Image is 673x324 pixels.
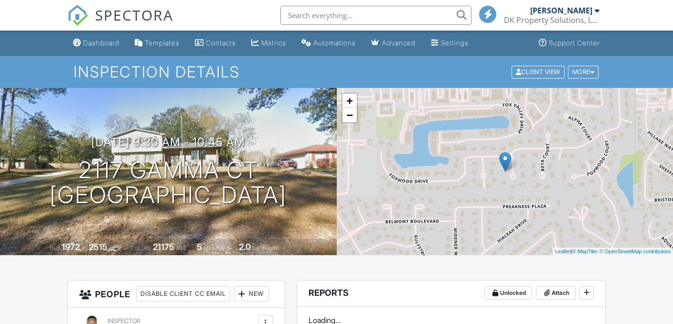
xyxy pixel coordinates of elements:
[512,65,565,78] div: Client View
[69,34,123,52] a: Dashboard
[197,242,202,252] div: 5
[89,242,107,252] div: 2515
[203,244,230,251] span: bedrooms
[261,39,286,47] div: Metrics
[599,248,671,254] a: © OpenStreetMap contributors
[67,5,88,26] img: The Best Home Inspection Software - Spectora
[572,248,598,254] a: © MapTiler
[342,94,357,108] a: Zoom in
[50,244,60,251] span: Built
[176,244,188,251] span: sq.ft.
[68,281,285,308] h3: People
[313,39,356,47] div: Automations
[555,248,571,254] a: Leaflet
[62,242,80,252] div: 1972
[535,34,604,52] a: Support Center
[367,34,419,52] a: Advanced
[239,242,251,252] div: 2.0
[234,286,269,302] div: New
[298,34,360,52] a: Automations (Basic)
[91,136,245,149] h3: [DATE] 9:30 am - 10:45 am
[145,39,180,47] div: Templates
[131,34,183,52] a: Templates
[553,248,673,256] div: |
[382,39,416,47] div: Advanced
[504,15,599,25] div: DK Property Solutions, LLC
[280,6,471,25] input: Search everything...
[206,39,236,47] div: Contacts
[83,39,119,47] div: Dashboard
[342,108,357,122] a: Zoom out
[530,6,592,15] div: [PERSON_NAME]
[95,5,173,25] span: SPECTORA
[67,13,173,33] a: SPECTORA
[109,244,122,251] span: sq. ft.
[427,34,472,52] a: Settings
[131,244,151,251] span: Lot Size
[511,68,567,75] a: Client View
[50,158,287,208] h1: 2117 Gamma Ct [GEOGRAPHIC_DATA]
[441,39,469,47] div: Settings
[549,39,600,47] div: Support Center
[252,244,279,251] span: bathrooms
[74,64,600,80] h1: Inspection Details
[136,286,230,302] div: Disable Client CC Email
[191,34,240,52] a: Contacts
[153,242,174,252] div: 21175
[247,34,290,52] a: Metrics
[568,65,599,78] div: More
